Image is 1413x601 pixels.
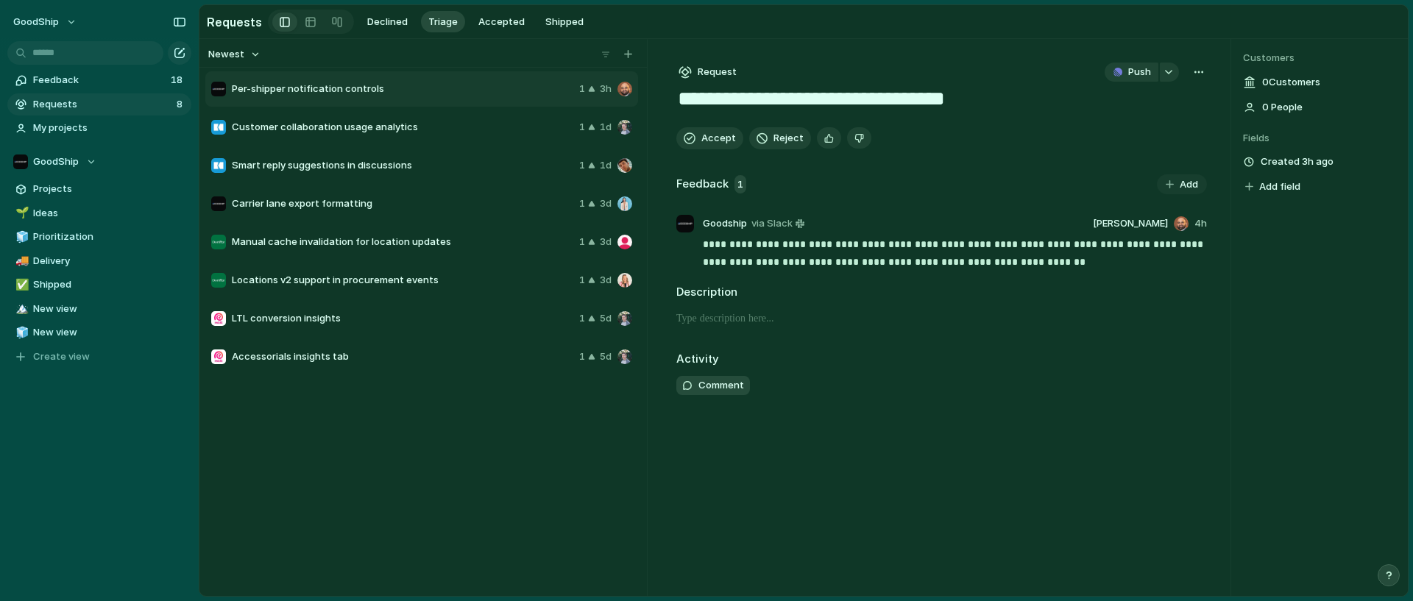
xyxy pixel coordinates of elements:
span: GoodShip [33,154,79,169]
span: Smart reply suggestions in discussions [232,158,573,173]
span: New view [33,325,186,340]
h2: Description [676,284,1207,301]
span: Fields [1243,131,1396,146]
span: 5d [600,349,612,364]
a: via Slack [748,215,807,232]
button: Newest [206,45,263,64]
span: Locations v2 support in procurement events [232,273,573,288]
span: 3d [600,196,612,211]
span: 3h [600,82,612,96]
span: Ideas [33,206,186,221]
span: Triage [428,15,458,29]
span: 1 [579,158,585,173]
span: Customer collaboration usage analytics [232,120,573,135]
h2: Requests [207,13,262,31]
span: Shipped [545,15,584,29]
span: 1 [579,82,585,96]
span: Manual cache invalidation for location updates [232,235,573,249]
button: Declined [360,11,415,33]
span: Customers [1243,51,1396,65]
div: ✅ [15,277,26,294]
span: GoodShip [13,15,59,29]
a: 🚚Delivery [7,250,191,272]
div: ✅Shipped [7,274,191,296]
button: ✅ [13,277,28,292]
span: Accessorials insights tab [232,349,573,364]
span: Prioritization [33,230,186,244]
span: 4h [1194,216,1207,231]
button: 🧊 [13,230,28,244]
span: 1d [600,158,612,173]
span: 1d [600,120,612,135]
span: 8 [177,97,185,112]
span: Feedback [33,73,166,88]
span: Add [1180,177,1198,192]
a: 🏔️New view [7,298,191,320]
div: 🧊 [15,324,26,341]
button: Shipped [538,11,591,33]
a: 🌱Ideas [7,202,191,224]
span: 1 [579,349,585,364]
button: Comment [676,376,750,395]
span: Per-shipper notification controls [232,82,573,96]
span: Reject [773,131,804,146]
a: Feedback18 [7,69,191,91]
div: 🚚 [15,252,26,269]
span: 3d [600,273,612,288]
button: 🧊 [13,325,28,340]
a: 🧊Prioritization [7,226,191,248]
a: 🧊New view [7,321,191,344]
span: Push [1128,65,1151,79]
button: Add [1157,174,1207,195]
span: Add field [1259,179,1300,194]
button: GoodShip [7,151,191,173]
span: 1 [579,120,585,135]
span: Requests [33,97,172,112]
span: Goodship [703,216,747,231]
span: 18 [171,73,185,88]
span: My projects [33,121,186,135]
span: Comment [698,378,744,393]
span: Accept [701,131,736,146]
span: via Slack [751,216,793,231]
button: GoodShip [7,10,85,34]
span: Accepted [478,15,525,29]
span: Shipped [33,277,186,292]
span: Carrier lane export formatting [232,196,573,211]
span: Delivery [33,254,186,269]
span: 3d [600,235,612,249]
span: New view [33,302,186,316]
button: Triage [421,11,465,33]
button: 🏔️ [13,302,28,316]
span: Request [698,65,737,79]
a: Requests8 [7,93,191,115]
span: 1 [734,175,746,194]
span: 1 [579,311,585,326]
span: [PERSON_NAME] [1093,216,1168,231]
button: Accepted [471,11,532,33]
span: Declined [367,15,408,29]
a: My projects [7,117,191,139]
button: Create view [7,346,191,368]
span: 0 People [1262,100,1303,115]
button: Request [676,63,739,82]
span: 1 [579,273,585,288]
div: 🏔️ [15,300,26,317]
span: Newest [208,47,244,62]
div: 🧊 [15,229,26,246]
button: Reject [749,127,811,149]
button: Accept [676,127,743,149]
a: Projects [7,178,191,200]
button: Add field [1243,177,1303,196]
h2: Feedback [676,176,729,193]
span: 1 [579,235,585,249]
span: LTL conversion insights [232,311,573,326]
div: 🌱 [15,205,26,221]
h2: Activity [676,351,719,368]
button: Push [1105,63,1158,82]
